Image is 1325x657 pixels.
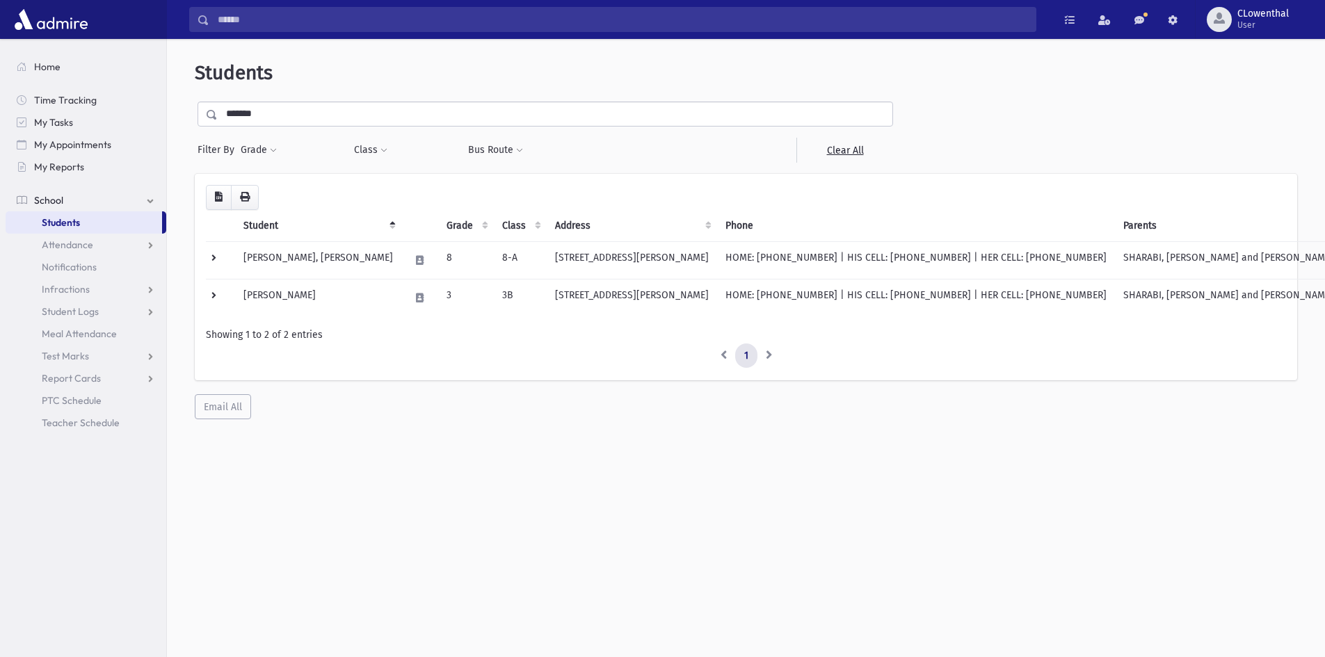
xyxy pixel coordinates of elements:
[547,279,717,316] td: [STREET_ADDRESS][PERSON_NAME]
[34,116,73,129] span: My Tasks
[6,189,166,211] a: School
[6,89,166,111] a: Time Tracking
[494,279,547,316] td: 3B
[235,241,401,279] td: [PERSON_NAME], [PERSON_NAME]
[1237,19,1289,31] span: User
[11,6,91,33] img: AdmirePro
[6,133,166,156] a: My Appointments
[6,389,166,412] a: PTC Schedule
[6,256,166,278] a: Notifications
[494,210,547,242] th: Class: activate to sort column ascending
[42,394,102,407] span: PTC Schedule
[6,412,166,434] a: Teacher Schedule
[195,61,273,84] span: Students
[735,343,757,368] a: 1
[206,185,232,210] button: CSV
[42,261,97,273] span: Notifications
[6,234,166,256] a: Attendance
[6,56,166,78] a: Home
[42,416,120,429] span: Teacher Schedule
[547,210,717,242] th: Address: activate to sort column ascending
[717,279,1115,316] td: HOME: [PHONE_NUMBER] | HIS CELL: [PHONE_NUMBER] | HER CELL: [PHONE_NUMBER]
[231,185,259,210] button: Print
[42,283,90,295] span: Infractions
[6,300,166,323] a: Student Logs
[34,60,61,73] span: Home
[6,211,162,234] a: Students
[198,143,240,157] span: Filter By
[547,241,717,279] td: [STREET_ADDRESS][PERSON_NAME]
[42,305,99,318] span: Student Logs
[206,327,1286,342] div: Showing 1 to 2 of 2 entries
[494,241,547,279] td: 8-A
[717,241,1115,279] td: HOME: [PHONE_NUMBER] | HIS CELL: [PHONE_NUMBER] | HER CELL: [PHONE_NUMBER]
[6,156,166,178] a: My Reports
[6,278,166,300] a: Infractions
[42,372,101,384] span: Report Cards
[240,138,278,163] button: Grade
[1237,8,1289,19] span: CLowenthal
[209,7,1036,32] input: Search
[235,210,401,242] th: Student: activate to sort column descending
[235,279,401,316] td: [PERSON_NAME]
[6,345,166,367] a: Test Marks
[438,210,494,242] th: Grade: activate to sort column ascending
[34,194,63,206] span: School
[438,279,494,316] td: 3
[6,323,166,345] a: Meal Attendance
[717,210,1115,242] th: Phone
[353,138,388,163] button: Class
[42,216,80,229] span: Students
[42,327,117,340] span: Meal Attendance
[34,94,97,106] span: Time Tracking
[34,161,84,173] span: My Reports
[6,111,166,133] a: My Tasks
[796,138,893,163] a: Clear All
[195,394,251,419] button: Email All
[467,138,524,163] button: Bus Route
[42,238,93,251] span: Attendance
[438,241,494,279] td: 8
[34,138,111,151] span: My Appointments
[42,350,89,362] span: Test Marks
[6,367,166,389] a: Report Cards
